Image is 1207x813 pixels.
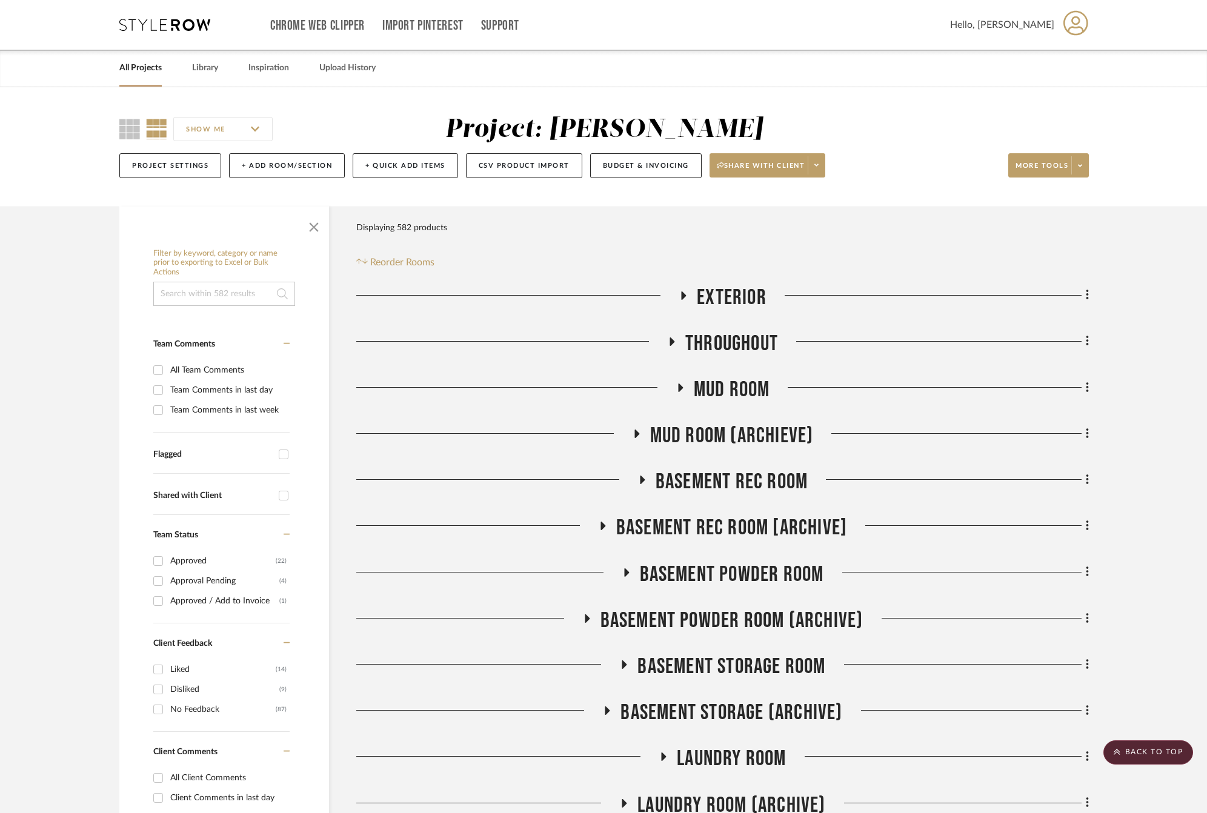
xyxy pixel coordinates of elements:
[279,680,287,699] div: (9)
[153,531,198,539] span: Team Status
[637,654,825,680] span: BASEMENT STORAGE ROOM
[153,639,212,648] span: Client Feedback
[170,380,287,400] div: Team Comments in last day
[600,608,863,634] span: Basement Powder Room (Archive)
[466,153,582,178] button: CSV Product Import
[170,788,287,808] div: Client Comments in last day
[1008,153,1089,178] button: More tools
[170,360,287,380] div: All Team Comments
[319,60,376,76] a: Upload History
[248,60,289,76] a: Inspiration
[590,153,702,178] button: Budget & Invoicing
[650,423,814,449] span: Mud Room (Archieve)
[153,249,295,277] h6: Filter by keyword, category or name prior to exporting to Excel or Bulk Actions
[170,700,276,719] div: No Feedback
[302,213,326,237] button: Close
[153,450,273,460] div: Flagged
[370,255,434,270] span: Reorder Rooms
[270,21,365,31] a: Chrome Web Clipper
[276,700,287,719] div: (87)
[229,153,345,178] button: + Add Room/Section
[170,768,287,788] div: All Client Comments
[119,60,162,76] a: All Projects
[1016,161,1068,179] span: More tools
[616,515,847,541] span: BASEMENT REC ROOM [ARCHIVE]
[153,340,215,348] span: Team Comments
[694,377,770,403] span: Mud Room
[170,680,279,699] div: Disliked
[170,571,279,591] div: Approval Pending
[276,660,287,679] div: (14)
[1103,740,1193,765] scroll-to-top-button: BACK TO TOP
[382,21,464,31] a: Import Pinterest
[445,117,763,142] div: Project: [PERSON_NAME]
[356,216,447,240] div: Displaying 582 products
[170,660,276,679] div: Liked
[356,255,434,270] button: Reorder Rooms
[640,562,824,588] span: Basement Powder Room
[697,285,766,311] span: Exterior
[279,571,287,591] div: (4)
[153,282,295,306] input: Search within 582 results
[481,21,519,31] a: Support
[710,153,826,178] button: Share with client
[685,331,778,357] span: Throughout
[353,153,458,178] button: + Quick Add Items
[279,591,287,611] div: (1)
[170,591,279,611] div: Approved / Add to Invoice
[170,400,287,420] div: Team Comments in last week
[119,153,221,178] button: Project Settings
[170,551,276,571] div: Approved
[276,551,287,571] div: (22)
[950,18,1054,32] span: Hello, [PERSON_NAME]
[656,469,808,495] span: Basement Rec Room
[677,746,786,772] span: LAUNDRY ROOM
[717,161,805,179] span: Share with client
[153,491,273,501] div: Shared with Client
[192,60,218,76] a: Library
[153,748,218,756] span: Client Comments
[620,700,842,726] span: Basement Storage (Archive)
